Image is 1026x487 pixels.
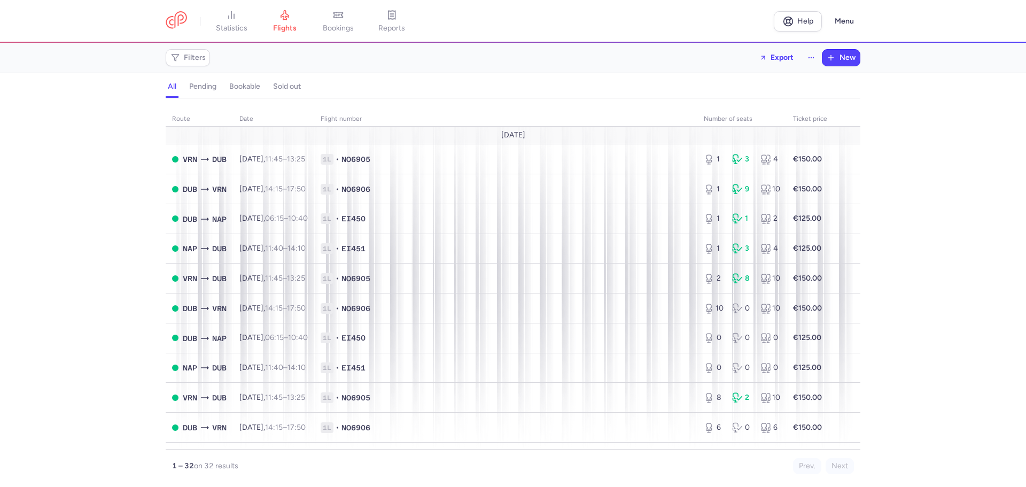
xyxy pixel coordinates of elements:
span: • [336,184,339,195]
div: 0 [704,333,724,343]
time: 10:40 [288,333,308,342]
time: 11:40 [265,363,283,372]
div: 2 [732,392,752,403]
span: [DATE], [239,333,308,342]
button: Menu [828,11,860,32]
span: – [265,274,305,283]
strong: €150.00 [793,304,822,313]
span: 1L [321,392,333,403]
div: 0 [732,333,752,343]
span: • [336,213,339,224]
time: 17:50 [287,423,306,432]
span: VRN [212,303,227,314]
time: 06:15 [265,214,284,223]
h4: bookable [229,82,260,91]
div: 1 [704,243,724,254]
strong: €150.00 [793,154,822,164]
div: 1 [704,213,724,224]
div: 3 [732,243,752,254]
time: 14:15 [265,423,283,432]
span: • [336,243,339,254]
a: CitizenPlane red outlined logo [166,11,187,31]
time: 11:45 [265,393,283,402]
span: – [265,214,308,223]
span: [DATE] [501,131,525,140]
span: Export [771,53,794,61]
span: EI450 [341,333,366,343]
th: Flight number [314,111,697,127]
div: 2 [760,213,780,224]
span: VRN [183,273,197,284]
div: 6 [760,422,780,433]
button: Prev. [793,458,821,474]
div: 0 [760,333,780,343]
div: 4 [760,154,780,165]
div: 10 [760,273,780,284]
div: 0 [732,422,752,433]
button: Next [826,458,854,474]
span: DUB [212,362,227,374]
span: EI451 [341,362,366,373]
time: 17:50 [287,184,306,194]
span: VRN [183,153,197,165]
div: 3 [732,154,752,165]
span: bookings [323,24,354,33]
span: [DATE], [239,423,306,432]
div: 0 [732,303,752,314]
div: 6 [704,422,724,433]
div: 1 [732,213,752,224]
div: 10 [704,303,724,314]
a: reports [365,10,418,33]
time: 14:15 [265,184,283,194]
span: DUB [212,153,227,165]
span: reports [378,24,405,33]
span: DUB [212,243,227,254]
span: DUB [183,213,197,225]
div: 10 [760,303,780,314]
div: 8 [704,392,724,403]
span: New [840,53,856,62]
span: – [265,154,305,164]
th: date [233,111,314,127]
strong: €125.00 [793,214,821,223]
div: 1 [704,154,724,165]
span: 1L [321,184,333,195]
span: NO6905 [341,392,370,403]
time: 11:40 [265,244,283,253]
time: 13:25 [287,154,305,164]
span: NAP [212,213,227,225]
time: 10:40 [288,214,308,223]
span: 1L [321,333,333,343]
span: statistics [216,24,247,33]
span: 1L [321,303,333,314]
span: – [265,244,306,253]
span: – [265,304,306,313]
span: [DATE], [239,154,305,164]
span: Filters [184,53,206,62]
h4: pending [189,82,216,91]
span: [DATE], [239,244,306,253]
span: DUB [212,392,227,404]
h4: all [168,82,176,91]
span: VRN [212,422,227,434]
div: 10 [760,392,780,403]
th: number of seats [697,111,787,127]
span: [DATE], [239,184,306,194]
strong: €125.00 [793,363,821,372]
time: 14:15 [265,304,283,313]
strong: €125.00 [793,244,821,253]
span: – [265,423,306,432]
time: 06:15 [265,333,284,342]
time: 11:45 [265,154,283,164]
span: [DATE], [239,304,306,313]
span: 1L [321,422,333,433]
button: Filters [166,50,209,66]
strong: €150.00 [793,423,822,432]
div: 0 [760,362,780,373]
th: Ticket price [787,111,834,127]
span: Help [797,17,813,25]
button: Export [752,49,800,66]
span: NO6906 [341,422,370,433]
span: EI451 [341,243,366,254]
strong: €150.00 [793,184,822,194]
